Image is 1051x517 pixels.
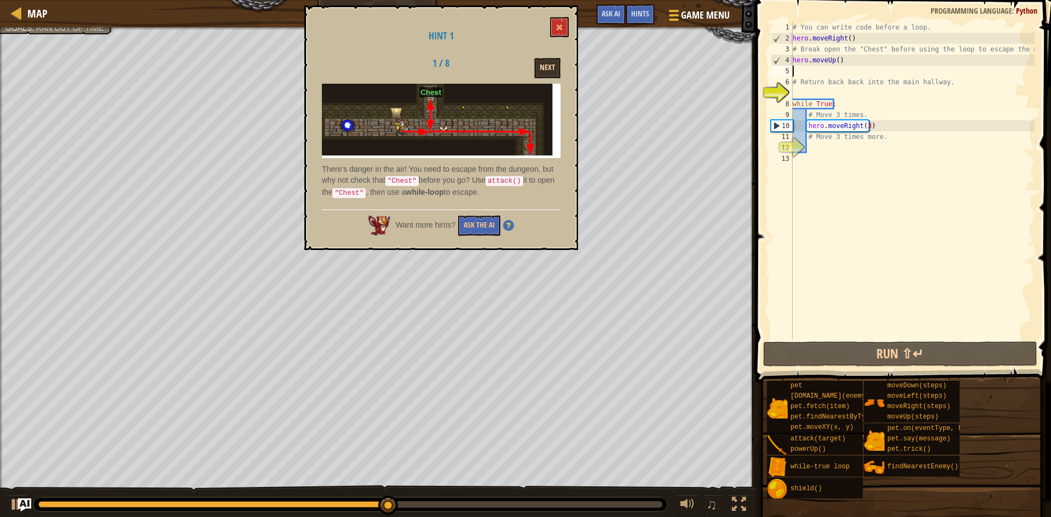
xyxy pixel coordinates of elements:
img: portrait.png [767,479,788,499]
p: There's danger in the air! You need to escape from the dungeon, but why not check that before you... [322,164,561,199]
div: 6 [771,77,793,88]
span: Want more hints? [396,220,455,229]
button: ♫ [704,495,723,517]
img: portrait.png [767,457,788,478]
div: 3 [771,44,793,55]
div: 9 [771,109,793,120]
span: powerUp() [790,445,826,453]
span: pet [790,382,802,390]
a: Map [22,6,48,21]
div: 2 [771,33,793,44]
span: [DOMAIN_NAME](enemy) [790,392,869,400]
img: portrait.png [864,457,885,478]
span: Hints [631,8,649,19]
img: portrait.png [864,392,885,413]
div: 7 [771,88,793,98]
span: shield() [790,485,822,492]
img: portrait.png [864,430,885,451]
div: 1 [771,22,793,33]
span: Hint 1 [429,29,454,43]
span: pet.fetch(item) [790,403,850,410]
span: Python [1016,5,1037,16]
span: moveUp(steps) [887,413,939,421]
strong: while-loop [406,188,444,196]
div: 12 [771,142,793,153]
div: 8 [771,98,793,109]
code: attack() [486,176,523,186]
span: findNearestEnemy() [887,463,958,470]
span: Programming language [931,5,1012,16]
span: pet.say(message) [887,435,950,443]
img: portrait.png [767,435,788,456]
div: 4 [771,55,793,66]
span: pet.findNearestByType(type) [790,413,897,421]
span: pet.trick() [887,445,931,453]
div: 13 [771,153,793,164]
span: Game Menu [681,8,730,22]
button: Adjust volume [677,495,698,517]
button: Next [534,58,561,78]
span: moveRight(steps) [887,403,950,410]
button: Ask AI [596,4,626,25]
div: 5 [771,66,793,77]
span: Ask AI [602,8,620,19]
img: portrait.png [767,398,788,419]
button: Run ⇧↵ [763,341,1037,367]
button: Game Menu [660,4,736,30]
code: "Chest" [385,176,419,186]
span: pet.moveXY(x, y) [790,423,853,431]
span: while-true loop [790,463,850,470]
div: 10 [771,120,793,131]
div: 11 [771,131,793,142]
span: ♫ [706,496,717,513]
span: pet.on(eventType, handler) [887,425,990,432]
code: "Chest" [332,188,366,198]
img: Hint [503,220,514,231]
span: : [1012,5,1016,16]
button: Ctrl + P: Play [5,495,27,517]
img: AI [368,216,390,235]
span: Map [27,6,48,21]
span: moveDown(steps) [887,382,946,390]
button: Ask AI [18,498,31,512]
h2: 1 / 8 [407,58,475,69]
img: Hack and dash [322,84,561,158]
span: attack(target) [790,435,846,443]
button: Ask the AI [458,216,500,236]
span: moveLeft(steps) [887,392,946,400]
button: Toggle fullscreen [728,495,750,517]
